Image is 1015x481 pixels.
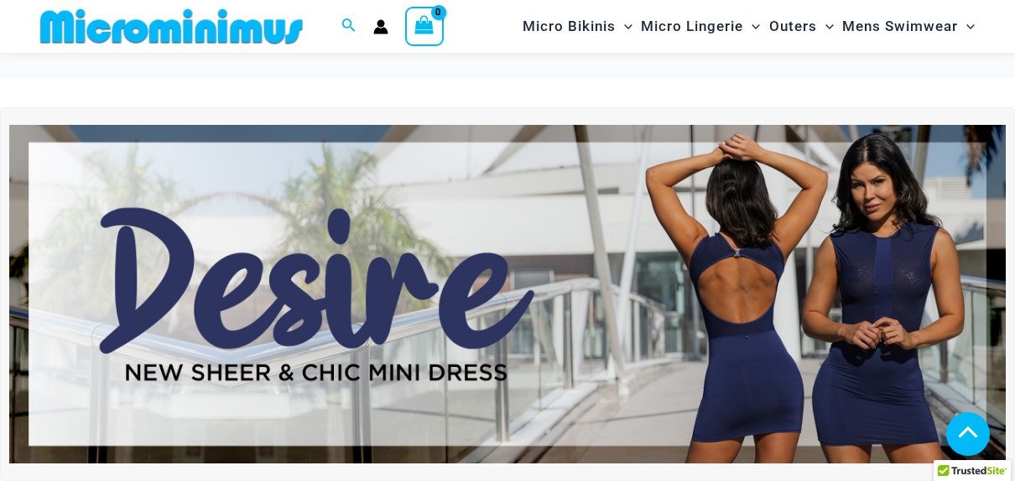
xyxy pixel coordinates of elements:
[637,5,764,48] a: Micro LingerieMenu ToggleMenu Toggle
[523,5,616,48] span: Micro Bikinis
[769,5,817,48] span: Outers
[958,5,975,48] span: Menu Toggle
[817,5,834,48] span: Menu Toggle
[518,5,637,48] a: Micro BikinisMenu ToggleMenu Toggle
[838,5,979,48] a: Mens SwimwearMenu ToggleMenu Toggle
[842,5,958,48] span: Mens Swimwear
[616,5,632,48] span: Menu Toggle
[765,5,838,48] a: OutersMenu ToggleMenu Toggle
[373,19,388,34] a: Account icon link
[341,16,357,37] a: Search icon link
[641,5,743,48] span: Micro Lingerie
[34,8,310,45] img: MM SHOP LOGO FLAT
[405,7,444,45] a: View Shopping Cart, empty
[516,3,981,50] nav: Site Navigation
[9,125,1006,463] img: Desire me Navy Dress
[743,5,760,48] span: Menu Toggle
